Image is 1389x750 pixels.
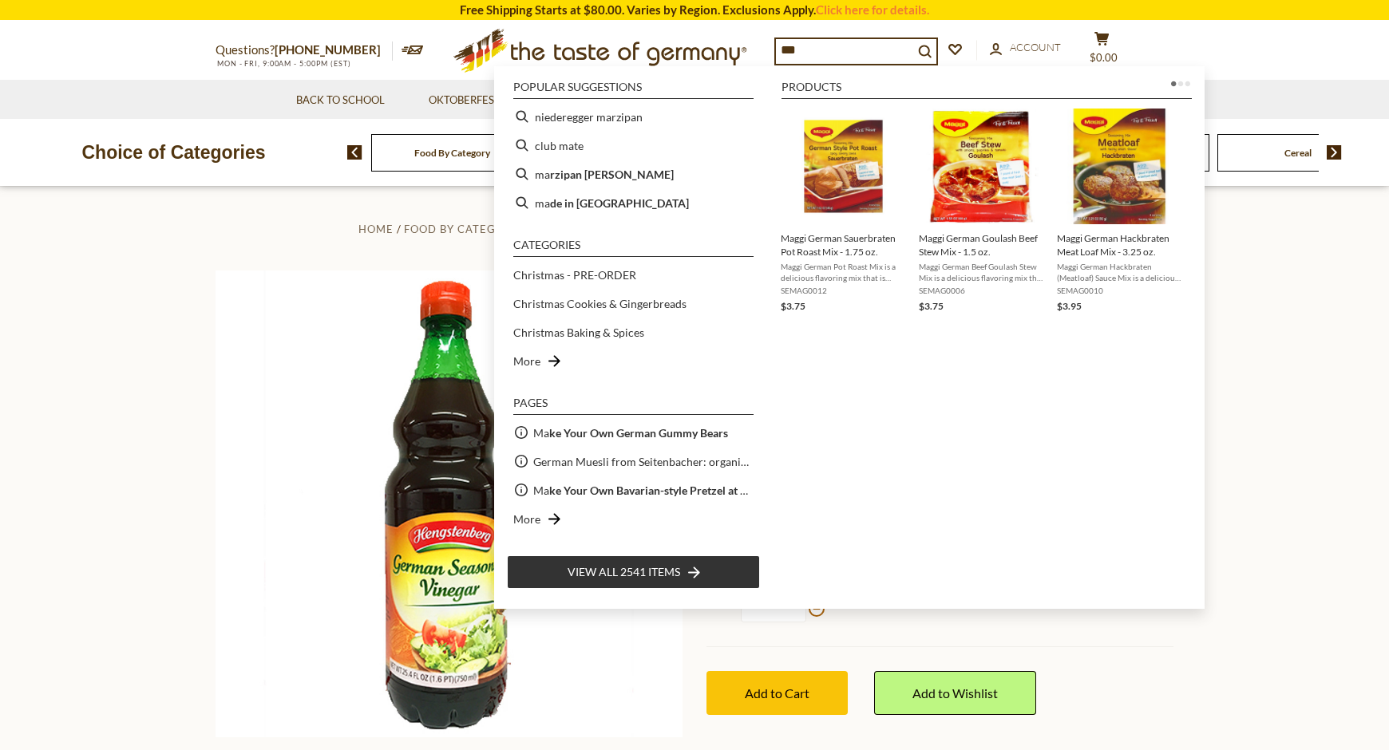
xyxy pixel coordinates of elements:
li: Christmas Baking & Spices [507,318,760,346]
li: Make Your Own German Gummy Bears [507,418,760,447]
li: Christmas - PRE-ORDER [507,260,760,289]
span: SEMAG0006 [919,285,1044,296]
span: Ma [533,424,728,442]
span: Ma [533,481,754,499]
li: club mate [507,131,760,160]
li: Products [782,81,1192,99]
b: de in [GEOGRAPHIC_DATA] [550,194,689,212]
b: rzipan [PERSON_NAME] [550,165,674,184]
img: Maggi German Goulash Beef Stew Mix [924,109,1039,224]
b: ke Your Own Bavarian-style Pretzel at Home [549,484,770,497]
button: Add to Cart [706,671,848,715]
span: $0.00 [1090,51,1118,64]
a: Cereal [1284,147,1312,159]
p: Questions? [216,40,393,61]
li: Popular suggestions [513,81,754,99]
button: $0.00 [1078,31,1126,71]
a: Click here for details. [816,2,929,17]
li: Make Your Own Bavarian-style Pretzel at Home [507,476,760,504]
a: Oktoberfest [429,92,511,109]
li: marzipan niederegger [507,160,760,188]
span: Maggi German Hackbraten (Meatloaf) Sauce Mix is a delicious sauce mix that is easily prepared and... [1057,261,1182,283]
li: More [507,504,760,533]
a: Food By Category [414,147,490,159]
span: Add to Cart [745,685,809,701]
li: Maggi German Sauerbraten Pot Roast Mix - 1.75 oz. [774,102,912,321]
div: Instant Search Results [494,66,1205,609]
img: next arrow [1327,145,1342,160]
span: SEMAG0010 [1057,285,1182,296]
span: Maggi German Beef Goulash Stew Mix is a delicious flavoring mix that is easily prepared and added... [919,261,1044,283]
span: Maggi German Hackbraten Meat Loaf Mix - 3.25 oz. [1057,231,1182,259]
span: SEMAG0012 [781,285,906,296]
a: Add to Wishlist [874,671,1036,715]
span: Maggi German Goulash Beef Stew Mix - 1.5 oz. [919,231,1044,259]
li: Christmas Cookies & Gingerbreads [507,289,760,318]
a: Christmas Baking & Spices [513,323,644,341]
a: Christmas - PRE-ORDER [513,266,636,284]
img: previous arrow [347,145,362,160]
li: niederegger marzipan [507,102,760,131]
li: More [507,346,760,375]
a: German Muesli from Seitenbacher: organic and natural food at its best. [533,452,754,471]
li: Pages [513,397,754,415]
b: ke Your Own German Gummy Bears [549,426,728,440]
a: Food By Category [404,223,519,235]
span: Account [1010,41,1061,53]
li: Categories [513,239,754,257]
li: made in germany [507,188,760,217]
a: Maggi German Sauerbraten Pot Roast MixMaggi German Sauerbraten Pot Roast Mix - 1.75 oz.Maggi Germ... [781,109,906,314]
a: Account [990,39,1061,57]
a: Christmas Cookies & Gingerbreads [513,294,687,313]
img: Maggi German Sauerbraten Pot Roast Mix [786,109,901,224]
img: Hengstenberg Seasoned Altmeister Vinegar [216,270,683,737]
a: Maggi German Goulash Beef Stew MixMaggi German Goulash Beef Stew Mix - 1.5 oz.Maggi German Beef G... [919,109,1044,314]
span: $3.95 [1057,300,1082,312]
a: Maggi German Hackbraten Meat Loaf MixMaggi German Hackbraten Meat Loaf Mix - 3.25 oz.Maggi German... [1057,109,1182,314]
a: [PHONE_NUMBER] [275,42,381,57]
span: $3.75 [919,300,944,312]
img: Maggi German Hackbraten Meat Loaf Mix [1062,109,1177,224]
span: $3.75 [781,300,805,312]
span: Maggi German Sauerbraten Pot Roast Mix - 1.75 oz. [781,231,906,259]
span: View all 2541 items [568,563,680,581]
span: MON - FRI, 9:00AM - 5:00PM (EST) [216,59,351,68]
li: View all 2541 items [507,555,760,589]
a: Make Your Own German Gummy Bears [533,424,728,442]
li: German Muesli from Seitenbacher: organic and natural food at its best. [507,447,760,476]
a: Home [358,223,394,235]
li: Maggi German Goulash Beef Stew Mix - 1.5 oz. [912,102,1051,321]
a: Make Your Own Bavarian-style Pretzel at Home [533,481,754,499]
a: Back to School [296,92,385,109]
li: Maggi German Hackbraten Meat Loaf Mix - 3.25 oz. [1051,102,1189,321]
span: Maggi German Pot Roast Mix is a delicious flavoring mix that is easily prepared and added to meat... [781,261,906,283]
